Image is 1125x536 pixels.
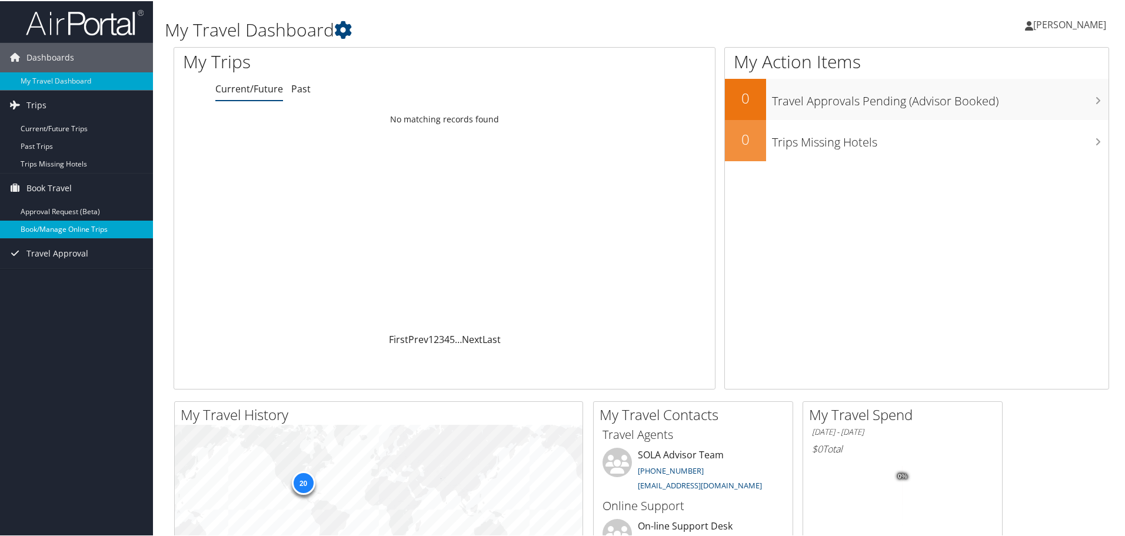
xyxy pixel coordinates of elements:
[439,332,444,345] a: 3
[174,108,715,129] td: No matching records found
[812,441,993,454] h6: Total
[482,332,501,345] a: Last
[898,472,907,479] tspan: 0%
[26,172,72,202] span: Book Travel
[434,332,439,345] a: 2
[603,425,784,442] h3: Travel Agents
[812,441,823,454] span: $0
[428,332,434,345] a: 1
[26,89,46,119] span: Trips
[638,479,762,490] a: [EMAIL_ADDRESS][DOMAIN_NAME]
[450,332,455,345] a: 5
[215,81,283,94] a: Current/Future
[1033,17,1106,30] span: [PERSON_NAME]
[725,128,766,148] h2: 0
[408,332,428,345] a: Prev
[725,48,1109,73] h1: My Action Items
[772,127,1109,149] h3: Trips Missing Hotels
[181,404,583,424] h2: My Travel History
[183,48,481,73] h1: My Trips
[725,78,1109,119] a: 0Travel Approvals Pending (Advisor Booked)
[725,87,766,107] h2: 0
[462,332,482,345] a: Next
[772,86,1109,108] h3: Travel Approvals Pending (Advisor Booked)
[291,470,315,494] div: 20
[1025,6,1118,41] a: [PERSON_NAME]
[26,42,74,71] span: Dashboards
[600,404,793,424] h2: My Travel Contacts
[597,447,790,495] li: SOLA Advisor Team
[603,497,784,513] h3: Online Support
[291,81,311,94] a: Past
[165,16,800,41] h1: My Travel Dashboard
[725,119,1109,160] a: 0Trips Missing Hotels
[638,464,704,475] a: [PHONE_NUMBER]
[444,332,450,345] a: 4
[26,8,144,35] img: airportal-logo.png
[812,425,993,437] h6: [DATE] - [DATE]
[26,238,88,267] span: Travel Approval
[389,332,408,345] a: First
[455,332,462,345] span: …
[809,404,1002,424] h2: My Travel Spend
